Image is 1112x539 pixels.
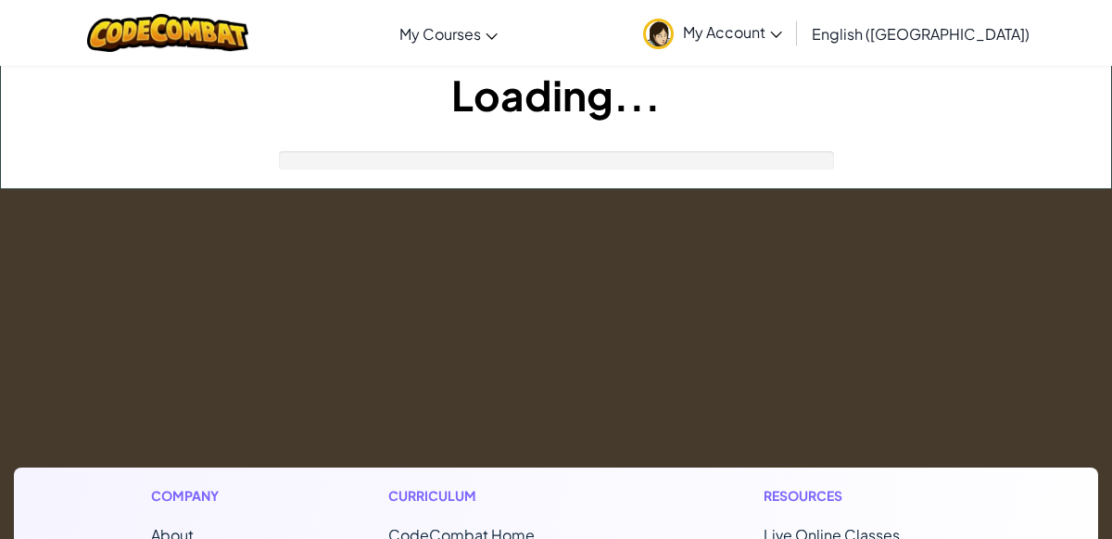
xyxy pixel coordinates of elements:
[802,8,1039,58] a: English ([GEOGRAPHIC_DATA])
[399,24,481,44] span: My Courses
[388,486,613,506] h1: Curriculum
[643,19,674,49] img: avatar
[1,66,1111,123] h1: Loading...
[683,22,782,42] span: My Account
[87,14,249,52] img: CodeCombat logo
[151,486,237,506] h1: Company
[390,8,507,58] a: My Courses
[634,4,791,62] a: My Account
[764,486,961,506] h1: Resources
[812,24,1030,44] span: English ([GEOGRAPHIC_DATA])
